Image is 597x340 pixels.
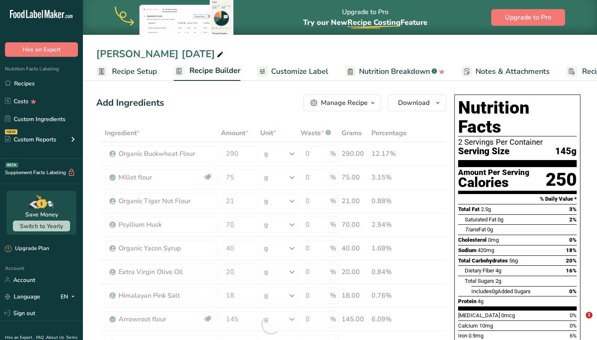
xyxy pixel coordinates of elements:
[25,210,58,219] div: Save Money
[569,206,577,212] span: 3%
[586,312,592,318] span: 1
[321,98,368,108] div: Manage Recipe
[505,12,551,22] span: Upgrade to Pro
[458,98,577,136] h1: Nutrition Facts
[491,9,565,26] button: Upgrade to Pro
[271,66,328,77] span: Customize Label
[458,206,480,212] span: Total Fat
[566,267,577,274] span: 16%
[465,216,496,223] span: Saturated Fat
[458,237,487,243] span: Cholesterol
[471,288,531,294] span: Includes Added Sugars
[189,65,240,76] span: Recipe Builder
[458,138,577,146] div: 2 Servings Per Container
[13,221,70,231] button: Switch to Yearly
[5,163,18,168] div: BETA
[546,169,577,191] div: 250
[501,312,515,318] span: 0mcg
[569,288,577,294] span: 0%
[492,288,498,294] span: 0g
[478,247,494,253] span: 420mg
[495,278,501,284] span: 2g
[5,289,40,304] a: Language
[303,0,427,35] div: Upgrade to Pro
[566,257,577,264] span: 20%
[458,194,577,204] section: % Daily Value *
[570,333,577,339] span: 6%
[478,298,483,304] span: 4g
[5,129,17,134] div: NEW
[566,247,577,253] span: 18%
[487,226,493,233] span: 0g
[174,61,240,81] a: Recipe Builder
[569,237,577,243] span: 0%
[388,95,446,111] button: Download
[461,62,550,81] a: Notes & Attachments
[303,17,427,27] span: Try our New Feature
[20,222,63,230] span: Switch to Yearly
[458,298,476,304] span: Protein
[112,66,157,77] span: Recipe Setup
[458,169,529,177] div: Amount Per Serving
[345,62,445,81] a: Nutrition Breakdown
[458,146,510,157] span: Serving Size
[257,62,328,81] a: Customize Label
[5,135,56,144] div: Custom Reports
[303,95,381,111] button: Manage Recipe
[359,66,430,77] span: Nutrition Breakdown
[465,226,486,233] span: Fat
[96,96,164,110] div: Add Ingredients
[495,267,501,274] span: 4g
[569,216,577,223] span: 2%
[347,17,400,27] span: Recipe Costing
[96,62,157,81] a: Recipe Setup
[509,257,518,264] span: 56g
[488,237,499,243] span: 0mg
[458,323,478,329] span: Calcium
[555,146,577,157] span: 145g
[476,66,550,77] span: Notes & Attachments
[398,98,430,108] span: Download
[458,333,467,339] span: Iron
[458,312,500,318] span: [MEDICAL_DATA]
[569,312,589,332] iframe: Intercom live chat
[61,291,78,301] div: EN
[465,278,494,284] span: Total Sugars
[5,245,49,253] div: Upgrade Plan
[458,257,508,264] span: Total Carbohydrates
[458,247,476,253] span: Sodium
[465,226,478,233] i: Trans
[479,323,493,329] span: 10mg
[96,46,225,61] div: [PERSON_NAME] [DATE]
[498,216,503,223] span: 0g
[465,267,494,274] span: Dietary Fiber
[5,42,78,57] button: Hire an Expert
[458,177,529,189] div: Calories
[481,206,491,212] span: 2.5g
[468,333,483,339] span: 0.9mg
